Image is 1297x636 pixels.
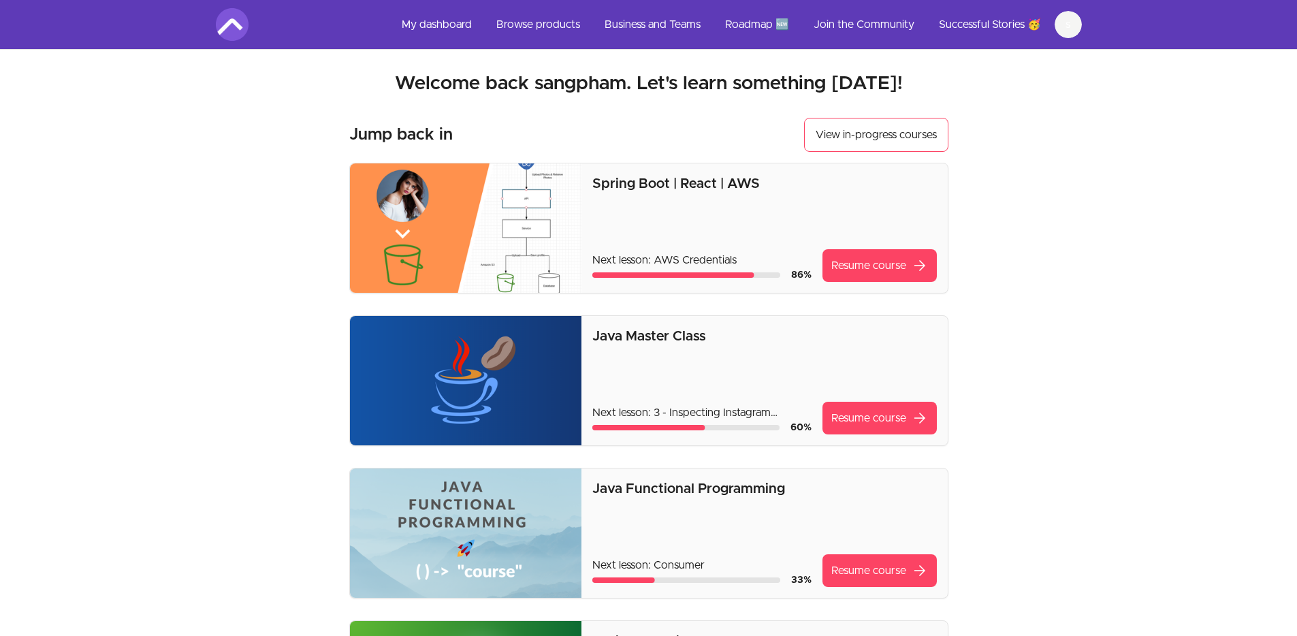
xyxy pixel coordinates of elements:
[592,272,780,278] div: Course progress
[592,327,936,346] p: Java Master Class
[790,423,812,432] span: 60 %
[592,174,936,193] p: Spring Boot | React | AWS
[350,316,582,445] img: Product image for Java Master Class
[822,249,937,282] a: Resume coursearrow_forward
[791,270,812,280] span: 86 %
[216,71,1082,96] h2: Welcome back sangpham. Let's learn something [DATE]!
[592,479,936,498] p: Java Functional Programming
[912,257,928,274] span: arrow_forward
[592,252,811,268] p: Next lesson: AWS Credentials
[594,8,711,41] a: Business and Teams
[592,557,811,573] p: Next lesson: Consumer
[350,468,582,598] img: Product image for Java Functional Programming
[822,554,937,587] a: Resume coursearrow_forward
[391,8,483,41] a: My dashboard
[803,8,925,41] a: Join the Community
[912,410,928,426] span: arrow_forward
[350,163,582,293] img: Product image for Spring Boot | React | AWS
[592,404,811,421] p: Next lesson: 3 - Inspecting Instagram Network Activity
[592,577,780,583] div: Course progress
[485,8,591,41] a: Browse products
[714,8,800,41] a: Roadmap 🆕
[216,8,249,41] img: Amigoscode logo
[391,8,1082,41] nav: Main
[912,562,928,579] span: arrow_forward
[804,118,948,152] button: View in-progress courses
[1055,11,1082,38] button: s
[791,575,812,585] span: 33 %
[349,124,453,146] h3: Jump back in
[592,425,779,430] div: Course progress
[822,402,937,434] a: Resume coursearrow_forward
[928,8,1052,41] a: Successful Stories 🥳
